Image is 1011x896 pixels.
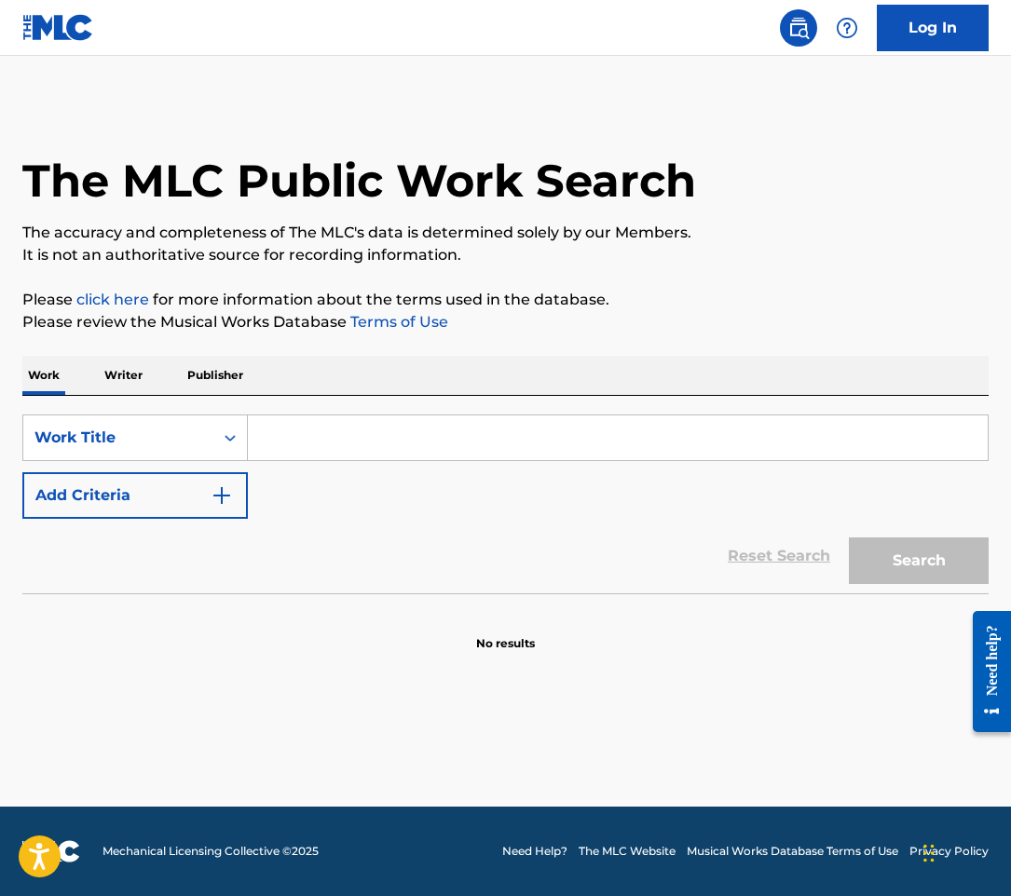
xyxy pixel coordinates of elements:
[918,807,1011,896] iframe: Chat Widget
[22,840,80,862] img: logo
[877,5,989,51] a: Log In
[22,153,696,209] h1: The MLC Public Work Search
[211,484,233,507] img: 9d2ae6d4665cec9f34b9.svg
[502,843,567,860] a: Need Help?
[687,843,898,860] a: Musical Works Database Terms of Use
[99,356,148,395] p: Writer
[909,843,989,860] a: Privacy Policy
[22,414,989,593] form: Search Form
[102,843,319,860] span: Mechanical Licensing Collective © 2025
[34,427,202,449] div: Work Title
[22,222,989,244] p: The accuracy and completeness of The MLC's data is determined solely by our Members.
[22,311,989,333] p: Please review the Musical Works Database
[828,9,866,47] div: Help
[780,9,817,47] a: Public Search
[347,313,448,331] a: Terms of Use
[22,244,989,266] p: It is not an authoritative source for recording information.
[22,289,989,311] p: Please for more information about the terms used in the database.
[22,356,65,395] p: Work
[787,17,810,39] img: search
[836,17,858,39] img: help
[76,291,149,308] a: click here
[959,596,1011,746] iframe: Resource Center
[182,356,249,395] p: Publisher
[579,843,676,860] a: The MLC Website
[476,613,535,652] p: No results
[923,825,935,881] div: Drag
[22,472,248,519] button: Add Criteria
[22,14,94,41] img: MLC Logo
